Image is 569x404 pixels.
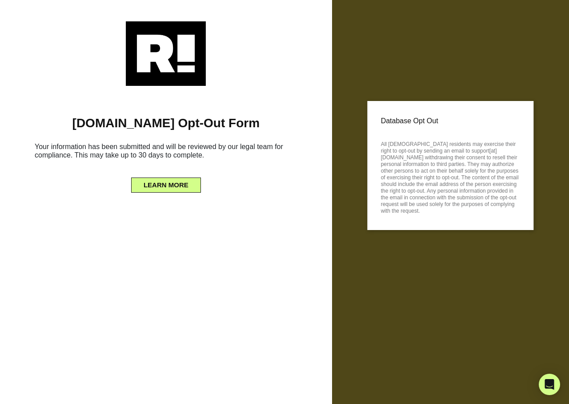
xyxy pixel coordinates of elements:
h6: Your information has been submitted and will be reviewed by our legal team for compliance. This m... [13,139,319,166]
img: Retention.com [126,21,206,86]
p: Database Opt Out [381,114,520,128]
div: Open Intercom Messenger [539,374,560,395]
p: All [DEMOGRAPHIC_DATA] residents may exercise their right to opt-out by sending an email to suppo... [381,138,520,214]
button: LEARN MORE [131,178,201,193]
a: LEARN MORE [131,179,201,186]
h1: [DOMAIN_NAME] Opt-Out Form [13,116,319,131]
